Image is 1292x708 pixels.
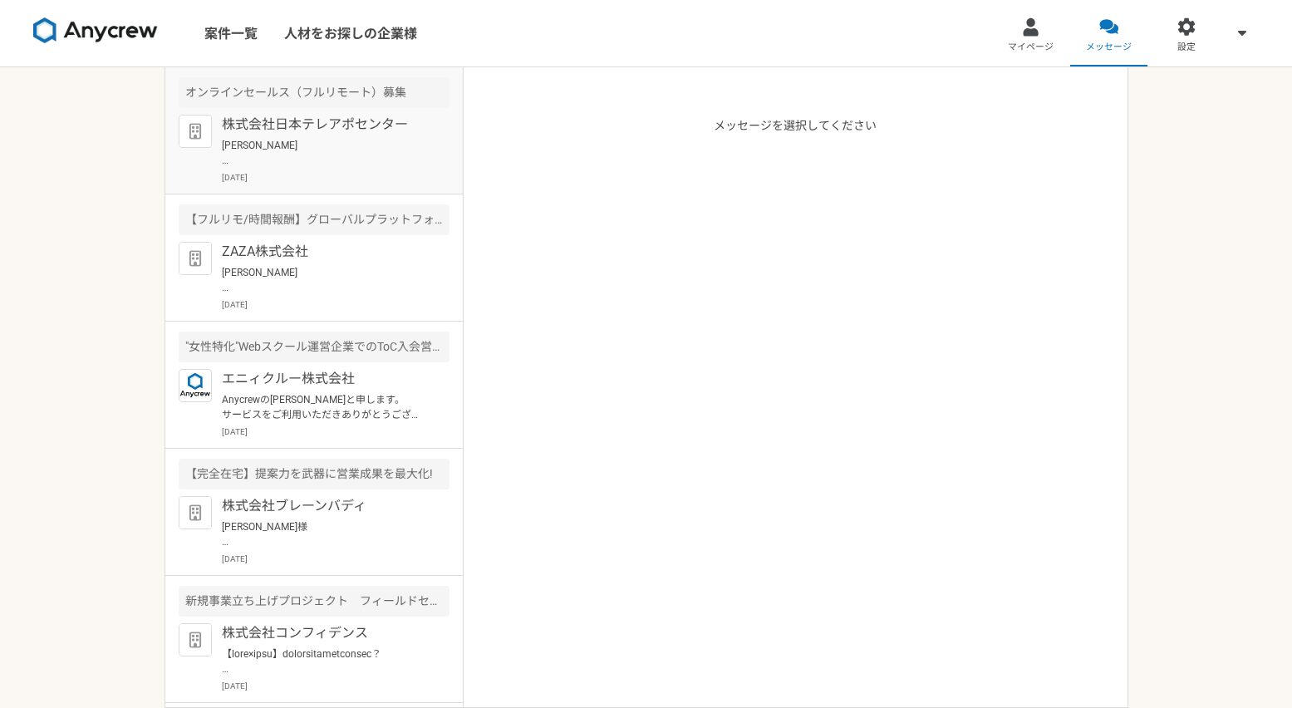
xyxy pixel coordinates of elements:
img: default_org_logo-42cde973f59100197ec2c8e796e4974ac8490bb5b08a0eb061ff975e4574aa76.png [179,623,212,656]
div: "女性特化"Webスクール運営企業でのToC入会営業（フルリモート可） [179,332,449,362]
p: 株式会社コンフィデンス [222,623,427,643]
span: マイページ [1008,41,1054,54]
p: [DATE] [222,425,449,438]
p: ZAZA株式会社 [222,242,427,262]
p: [PERSON_NAME] お世話になっております。 ZAZA株式会社の[PERSON_NAME]です。 ご稼働いただいているにもかかわらず 度々ご案内してしまい大変失礼いたしました。 引き続き... [222,265,427,295]
p: [PERSON_NAME]様 お世話になっております。 株式会社ブレーンバディ採用担当です。 先程お送りしたお名前に訂正があり再度ご連絡いたしました。 誤りがあり、大変申し訳ございません。 この... [222,519,427,549]
p: [DATE] [222,553,449,565]
p: [DATE] [222,171,449,184]
div: 新規事業立ち上げプロジェクト フィールドセールス [179,586,449,617]
p: メッセージを選択してください [714,117,877,707]
img: default_org_logo-42cde973f59100197ec2c8e796e4974ac8490bb5b08a0eb061ff975e4574aa76.png [179,115,212,148]
div: 【フルリモ/時間報酬】グローバルプラットフォームのカスタマーサクセス急募！ [179,204,449,235]
span: 設定 [1177,41,1196,54]
img: default_org_logo-42cde973f59100197ec2c8e796e4974ac8490bb5b08a0eb061ff975e4574aa76.png [179,242,212,275]
p: 株式会社日本テレアポセンター [222,115,427,135]
div: 【完全在宅】提案力を武器に営業成果を最大化! [179,459,449,489]
img: logo_text_blue_01.png [179,369,212,402]
img: default_org_logo-42cde973f59100197ec2c8e796e4974ac8490bb5b08a0eb061ff975e4574aa76.png [179,496,212,529]
p: 株式会社ブレーンバディ [222,496,427,516]
p: [DATE] [222,680,449,692]
p: エニィクルー株式会社 [222,369,427,389]
div: オンラインセールス（フルリモート）募集 [179,77,449,108]
p: [DATE] [222,298,449,311]
img: 8DqYSo04kwAAAAASUVORK5CYII= [33,17,158,44]
p: 【lore×ipsu】dolorsitametconsec？ adipiscingelitseddoeius。 tempor、incididuntutlaboreetdo、magnaaliqua... [222,647,427,676]
p: Anycrewの[PERSON_NAME]と申します。 サービスをご利用いただきありがとうございます。 プロフィールを拝見し、これまでのご経験を踏まえて、こちらの案件でご活躍いただけるのではと思... [222,392,427,422]
p: [PERSON_NAME] お世話になっております。 ご対応いただきありがとうございます。 どうぞよろしくお願いいたします。 [222,138,427,168]
span: メッセージ [1086,41,1132,54]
